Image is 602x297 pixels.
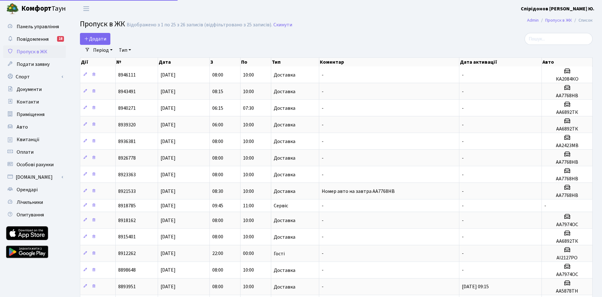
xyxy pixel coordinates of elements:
[322,88,324,95] span: -
[161,72,176,78] span: [DATE]
[161,217,176,224] span: [DATE]
[212,250,223,257] span: 22:00
[118,155,136,162] span: 8926778
[462,250,464,257] span: -
[274,89,295,94] span: Доставка
[243,155,254,162] span: 10:00
[3,58,66,71] a: Подати заявку
[544,143,590,149] h5: АА2423МВ
[21,3,51,13] b: Комфорт
[212,284,223,290] span: 08:00
[118,267,136,274] span: 8898648
[243,138,254,145] span: 10:00
[127,22,272,28] div: Відображено з 1 по 25 з 26 записів (відфільтровано з 25 записів).
[17,136,40,143] span: Квитанції
[21,3,66,14] span: Таун
[212,267,223,274] span: 08:00
[80,33,110,45] a: Додати
[3,71,66,83] a: Спорт
[17,149,34,156] span: Оплати
[243,250,254,257] span: 00:00
[161,121,176,128] span: [DATE]
[212,105,223,112] span: 06:15
[3,83,66,96] a: Документи
[118,202,136,209] span: 8918785
[118,138,136,145] span: 8936381
[544,255,590,261] h5: АІ2127РО
[544,193,590,199] h5: АА7768НВ
[3,108,66,121] a: Приміщення
[274,203,288,208] span: Сервіс
[545,17,572,24] a: Пропуск в ЖК
[273,22,292,28] a: Скинути
[161,155,176,162] span: [DATE]
[118,217,136,224] span: 8918162
[116,45,134,56] a: Тип
[161,284,176,290] span: [DATE]
[3,20,66,33] a: Панель управління
[212,234,223,241] span: 08:00
[572,17,593,24] li: Список
[161,202,176,209] span: [DATE]
[462,138,464,145] span: -
[80,19,125,29] span: Пропуск в ЖК
[243,217,254,224] span: 10:00
[544,176,590,182] h5: АА7768НВ
[525,33,593,45] input: Пошук...
[274,139,295,144] span: Доставка
[212,138,223,145] span: 08:00
[319,58,459,66] th: Коментар
[17,124,28,130] span: Авто
[322,284,324,290] span: -
[161,105,176,112] span: [DATE]
[544,272,590,278] h5: АА7974ОС
[322,188,395,195] span: Номер авто на завтра АА7768НВ
[322,72,324,78] span: -
[161,138,176,145] span: [DATE]
[274,268,295,273] span: Доставка
[322,105,324,112] span: -
[274,72,295,77] span: Доставка
[462,202,464,209] span: -
[462,188,464,195] span: -
[212,88,223,95] span: 08:15
[243,188,254,195] span: 10:00
[212,155,223,162] span: 08:00
[3,183,66,196] a: Орендарі
[322,234,324,241] span: -
[462,171,464,178] span: -
[6,3,19,15] img: logo.png
[274,284,295,289] span: Доставка
[544,93,590,99] h5: АА7768НВ
[161,250,176,257] span: [DATE]
[3,209,66,221] a: Опитування
[118,188,136,195] span: 8921533
[3,171,66,183] a: [DOMAIN_NAME]
[322,138,324,145] span: -
[17,48,47,55] span: Пропуск в ЖК
[271,58,319,66] th: Тип
[212,121,223,128] span: 06:00
[462,88,464,95] span: -
[243,105,254,112] span: 07:30
[544,126,590,132] h5: АА6892ТК
[17,199,43,206] span: Лічильники
[17,211,44,218] span: Опитування
[17,86,42,93] span: Документи
[161,88,176,95] span: [DATE]
[3,158,66,171] a: Особові рахунки
[544,222,590,228] h5: АА7974ОС
[243,234,254,241] span: 10:00
[322,155,324,162] span: -
[462,155,464,162] span: -
[118,250,136,257] span: 8912262
[161,188,176,195] span: [DATE]
[240,58,271,66] th: По
[3,45,66,58] a: Пропуск в ЖК
[17,111,45,118] span: Приміщення
[462,284,489,290] span: [DATE] 09:15
[118,171,136,178] span: 8923363
[17,98,39,105] span: Контакти
[322,250,324,257] span: -
[462,72,464,78] span: -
